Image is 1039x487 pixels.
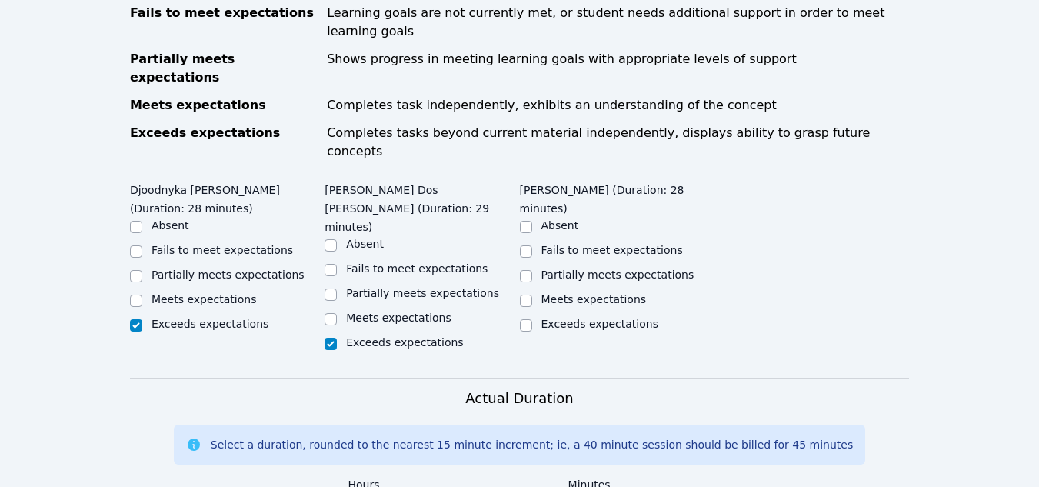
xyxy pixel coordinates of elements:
div: Completes task independently, exhibits an understanding of the concept [327,96,909,115]
label: Meets expectations [152,293,257,305]
label: Exceeds expectations [346,336,463,349]
label: Partially meets expectations [541,269,694,281]
div: Learning goals are not currently met, or student needs additional support in order to meet learni... [327,4,909,41]
div: Meets expectations [130,96,318,115]
div: Exceeds expectations [130,124,318,161]
label: Fails to meet expectations [541,244,683,256]
label: Exceeds expectations [152,318,268,330]
legend: [PERSON_NAME] Dos [PERSON_NAME] (Duration: 29 minutes) [325,176,519,236]
label: Absent [346,238,384,250]
label: Absent [541,219,579,232]
h3: Actual Duration [465,388,573,409]
label: Meets expectations [346,312,451,324]
div: Completes tasks beyond current material independently, displays ability to grasp future concepts [327,124,909,161]
label: Partially meets expectations [346,287,499,299]
div: Select a duration, rounded to the nearest 15 minute increment; ie, a 40 minute session should be ... [211,437,853,452]
label: Absent [152,219,189,232]
label: Fails to meet expectations [152,244,293,256]
div: Partially meets expectations [130,50,318,87]
label: Exceeds expectations [541,318,658,330]
legend: [PERSON_NAME] (Duration: 28 minutes) [520,176,714,218]
label: Meets expectations [541,293,647,305]
label: Partially meets expectations [152,269,305,281]
legend: Djoodnyka [PERSON_NAME] (Duration: 28 minutes) [130,176,325,218]
label: Fails to meet expectations [346,262,488,275]
div: Fails to meet expectations [130,4,318,41]
div: Shows progress in meeting learning goals with appropriate levels of support [327,50,909,87]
